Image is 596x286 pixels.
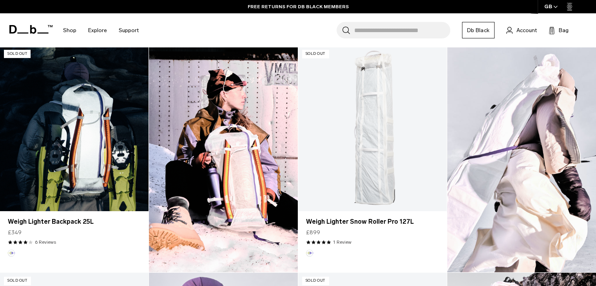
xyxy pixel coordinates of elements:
a: Weigh Lighter Snow Roller Pro 127L [298,46,447,211]
button: Aurora [8,250,15,257]
a: 6 reviews [35,239,56,246]
a: Weigh Lighter Backpack 25L [8,217,141,226]
span: Account [516,26,537,34]
a: 1 reviews [333,239,351,246]
nav: Main Navigation [57,13,145,47]
p: Sold Out [4,50,31,58]
span: £349 [8,228,22,237]
a: Explore [88,16,107,44]
span: £899 [306,228,320,237]
a: Db Black [462,22,495,38]
p: Sold Out [302,277,329,285]
img: Content block image [149,46,298,272]
a: Account [506,25,537,35]
img: Content block image [447,46,596,272]
a: FREE RETURNS FOR DB BLACK MEMBERS [248,3,349,10]
a: Shop [63,16,76,44]
button: Aurora [306,250,313,257]
p: Sold Out [4,277,31,285]
span: Bag [559,26,569,34]
p: Sold Out [302,50,329,58]
button: Bag [549,25,569,35]
a: Support [119,16,139,44]
a: Weigh Lighter Snow Roller Pro 127L [306,217,439,226]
